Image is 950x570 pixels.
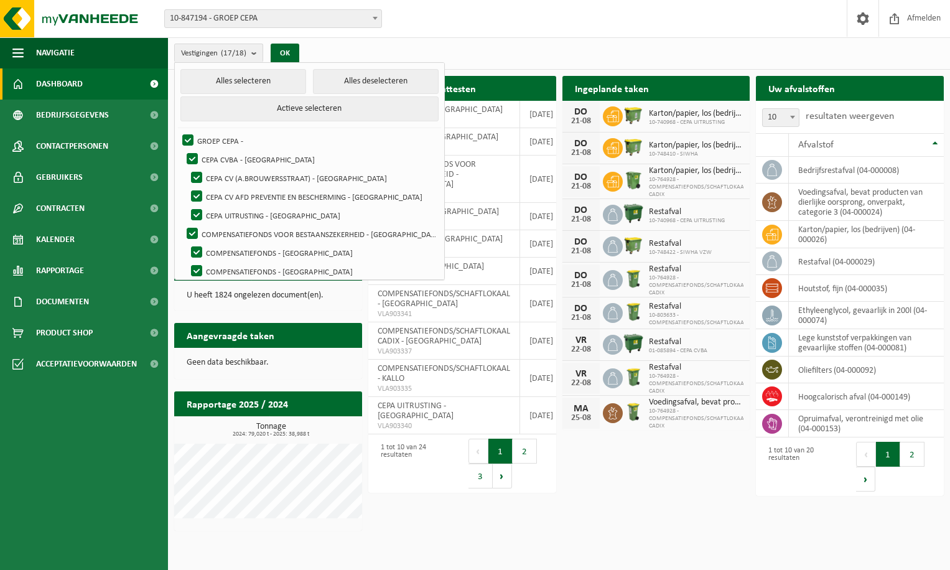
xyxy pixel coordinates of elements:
[520,322,563,360] td: [DATE]
[649,347,707,355] span: 01-085894 - CEPA CVBA
[623,136,644,157] img: WB-1100-HPE-GN-51
[569,205,594,215] div: DO
[180,431,362,437] span: 2024: 79,020 t - 2025: 38,988 t
[375,437,456,490] div: 1 tot 10 van 24 resultaten
[180,131,438,150] label: GROEP CEPA -
[789,410,944,437] td: opruimafval, verontreinigd met olie (04-000153)
[36,68,83,100] span: Dashboard
[798,140,834,150] span: Afvalstof
[649,302,744,312] span: Restafval
[174,391,300,416] h2: Rapportage 2025 / 2024
[468,439,488,464] button: Previous
[623,203,644,224] img: WB-1100-HPE-GN-01
[520,230,563,258] td: [DATE]
[378,309,510,319] span: VLA903341
[649,337,707,347] span: Restafval
[164,9,382,28] span: 10-847194 - GROEP CEPA
[562,76,661,100] h2: Ingeplande taken
[165,10,381,27] span: 10-847194 - GROEP CEPA
[36,131,108,162] span: Contactpersonen
[763,109,799,126] span: 10
[649,151,744,158] span: 10-748410 - SIWHA
[378,347,510,357] span: VLA903337
[762,108,799,127] span: 10
[789,302,944,329] td: ethyleenglycol, gevaarlijk in 200l (04-000074)
[789,184,944,221] td: voedingsafval, bevat producten van dierlijke oorsprong, onverpakt, categorie 3 (04-000024)
[269,416,361,441] a: Bekijk rapportage
[184,225,438,243] label: COMPENSATIEFONDS VOOR BESTAANSZEKERHEID - [GEOGRAPHIC_DATA]
[36,317,93,348] span: Product Shop
[649,109,744,119] span: Karton/papier, los (bedrijven)
[520,285,563,322] td: [DATE]
[649,373,744,395] span: 10-764928 - COMPENSATIEFONDS/SCHAFTLOKAAL CADIX
[493,464,512,488] button: Next
[649,363,744,373] span: Restafval
[569,139,594,149] div: DO
[569,172,594,182] div: DO
[649,264,744,274] span: Restafval
[649,408,744,430] span: 10-764928 - COMPENSATIEFONDS/SCHAFTLOKAAL CADIX
[569,271,594,281] div: DO
[623,301,644,322] img: WB-0240-HPE-GN-51
[180,69,306,94] button: Alles selecteren
[649,176,744,199] span: 10-764928 - COMPENSATIEFONDS/SCHAFTLOKAAL CADIX
[856,442,876,467] button: Previous
[184,150,438,169] label: CEPA CVBA - [GEOGRAPHIC_DATA]
[378,421,510,431] span: VLA903340
[520,397,563,434] td: [DATE]
[378,289,510,309] span: COMPENSATIEFONDS/SCHAFTLOKAAL - [GEOGRAPHIC_DATA]
[806,111,894,121] label: resultaten weergeven
[569,314,594,322] div: 21-08
[623,268,644,289] img: WB-0240-HPE-GN-51
[569,414,594,423] div: 25-08
[856,467,875,492] button: Next
[181,44,246,63] span: Vestigingen
[180,96,439,121] button: Actieve selecteren
[649,398,744,408] span: Voedingsafval, bevat producten van dierlijke oorsprong, onverpakt, categorie 3
[900,442,924,467] button: 2
[520,203,563,230] td: [DATE]
[180,423,362,437] h3: Tonnage
[520,101,563,128] td: [DATE]
[569,247,594,256] div: 21-08
[569,404,594,414] div: MA
[649,141,744,151] span: Karton/papier, los (bedrijven)
[569,215,594,224] div: 21-08
[189,187,438,206] label: CEPA CV AFD PREVENTIE EN BESCHERMING - [GEOGRAPHIC_DATA]
[174,323,287,347] h2: Aangevraagde taken
[569,182,594,191] div: 21-08
[513,439,537,464] button: 2
[649,207,725,217] span: Restafval
[189,243,438,262] label: COMPENSATIEFONDS - [GEOGRAPHIC_DATA]
[36,348,137,380] span: Acceptatievoorwaarden
[520,258,563,285] td: [DATE]
[789,221,944,248] td: karton/papier, los (bedrijven) (04-000026)
[762,441,844,493] div: 1 tot 10 van 20 resultaten
[789,157,944,184] td: bedrijfsrestafval (04-000008)
[221,49,246,57] count: (17/18)
[649,239,712,249] span: Restafval
[623,235,644,256] img: WB-1100-HPE-GN-50
[789,357,944,383] td: oliefilters (04-000092)
[520,360,563,397] td: [DATE]
[36,100,109,131] span: Bedrijfsgegevens
[649,312,744,327] span: 10-803633 - COMPENSATIEFONDS/SCHAFTLOKAAL
[378,364,510,383] span: COMPENSATIEFONDS/SCHAFTLOKAAL - KALLO
[36,255,84,286] span: Rapportage
[649,166,744,176] span: Karton/papier, los (bedrijven)
[623,105,644,126] img: WB-1100-HPE-GN-50
[468,464,493,488] button: 3
[569,237,594,247] div: DO
[569,345,594,354] div: 22-08
[789,329,944,357] td: lege kunststof verpakkingen van gevaarlijke stoffen (04-000081)
[649,249,712,256] span: 10-748422 - SIWHA VZW
[378,327,510,346] span: COMPENSATIEFONDS/SCHAFTLOKAAL CADIX - [GEOGRAPHIC_DATA]
[36,286,89,317] span: Documenten
[789,248,944,275] td: restafval (04-000029)
[520,128,563,156] td: [DATE]
[623,401,644,423] img: WB-0140-HPE-GN-50
[189,262,438,281] label: COMPENSATIEFONDS - [GEOGRAPHIC_DATA]
[36,224,75,255] span: Kalender
[876,442,900,467] button: 1
[569,379,594,388] div: 22-08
